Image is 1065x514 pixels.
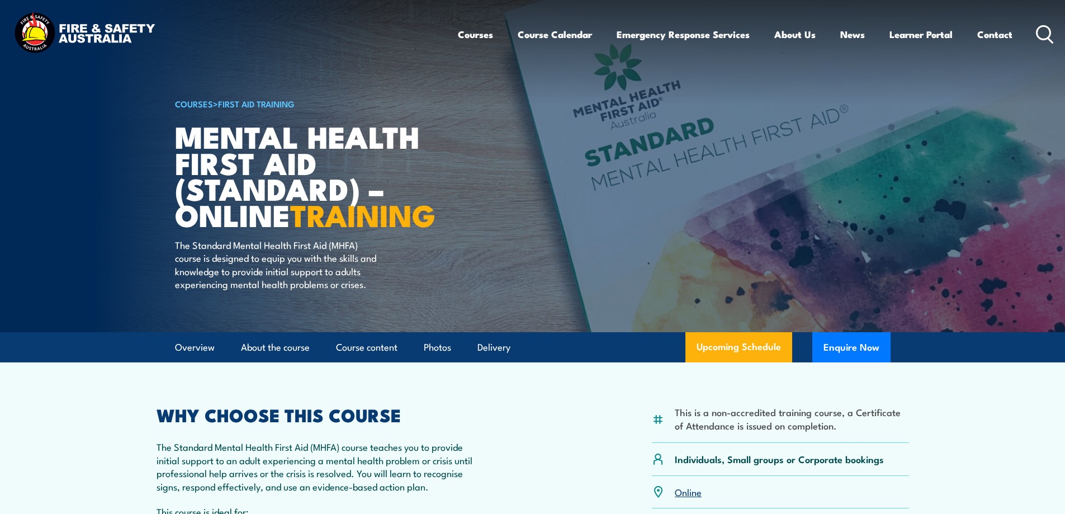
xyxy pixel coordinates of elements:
[336,333,397,362] a: Course content
[518,20,592,49] a: Course Calendar
[241,333,310,362] a: About the course
[685,332,792,362] a: Upcoming Schedule
[175,97,213,110] a: COURSES
[290,191,436,237] strong: TRAINING
[218,97,295,110] a: First Aid Training
[175,123,451,228] h1: Mental Health First Aid (Standard) – Online
[157,440,483,493] p: The Standard Mental Health First Aid (MHFA) course teaches you to provide initial support to an a...
[675,485,702,498] a: Online
[424,333,451,362] a: Photos
[175,333,215,362] a: Overview
[675,405,909,432] li: This is a non-accredited training course, a Certificate of Attendance is issued on completion.
[812,332,891,362] button: Enquire Now
[774,20,816,49] a: About Us
[889,20,953,49] a: Learner Portal
[458,20,493,49] a: Courses
[175,97,451,110] h6: >
[617,20,750,49] a: Emergency Response Services
[840,20,865,49] a: News
[157,407,483,422] h2: WHY CHOOSE THIS COURSE
[675,452,884,465] p: Individuals, Small groups or Corporate bookings
[477,333,510,362] a: Delivery
[175,238,379,291] p: The Standard Mental Health First Aid (MHFA) course is designed to equip you with the skills and k...
[977,20,1012,49] a: Contact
